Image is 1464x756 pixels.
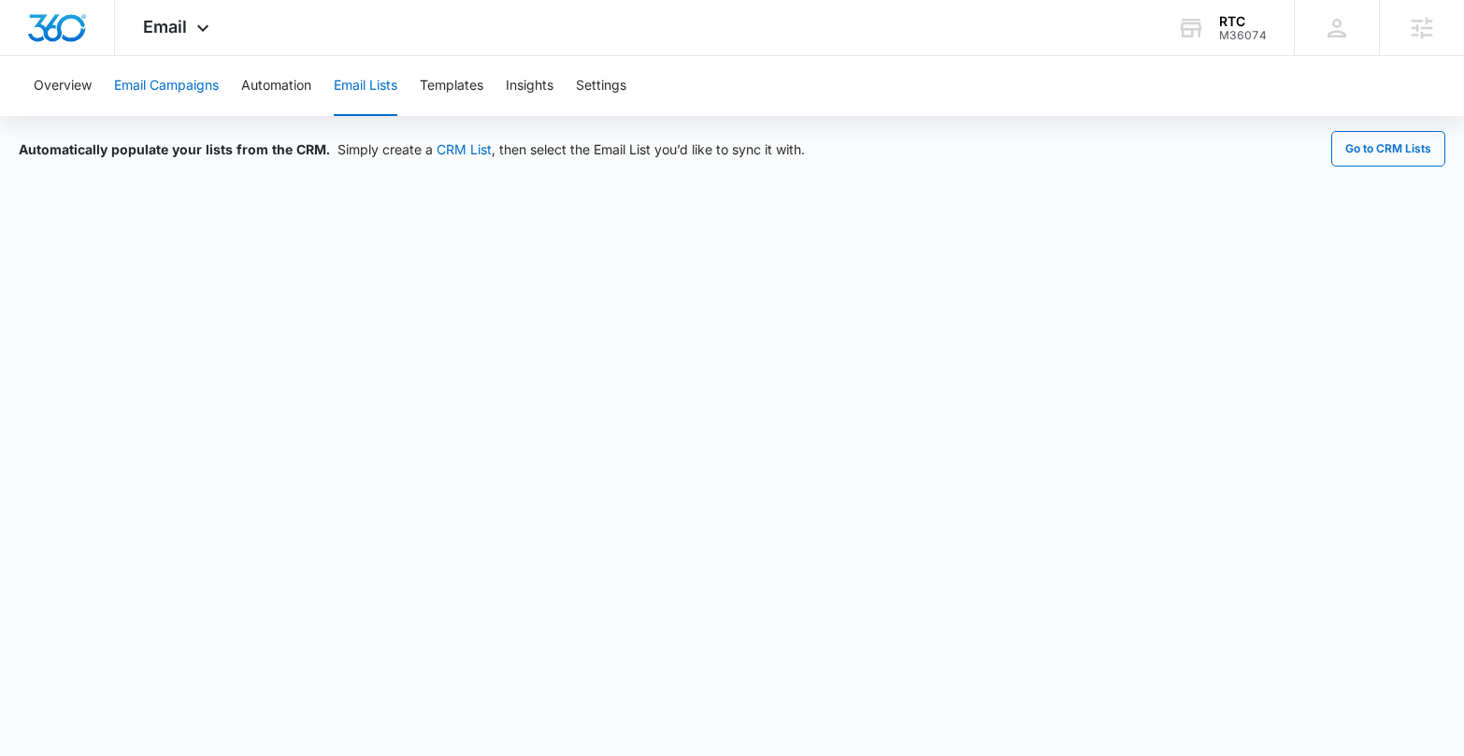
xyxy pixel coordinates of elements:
button: Email Campaigns [114,56,219,116]
div: account id [1219,29,1267,42]
button: Templates [420,56,483,116]
div: Simply create a , then select the Email List you’d like to sync it with. [19,139,805,159]
button: Automation [241,56,311,116]
button: Settings [576,56,626,116]
span: Email [143,17,187,36]
button: Email Lists [334,56,397,116]
button: Overview [34,56,92,116]
button: Go to CRM Lists [1331,131,1445,167]
span: Automatically populate your lists from the CRM. [19,141,330,157]
button: Insights [506,56,553,116]
div: account name [1219,14,1267,29]
a: CRM List [437,141,492,157]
